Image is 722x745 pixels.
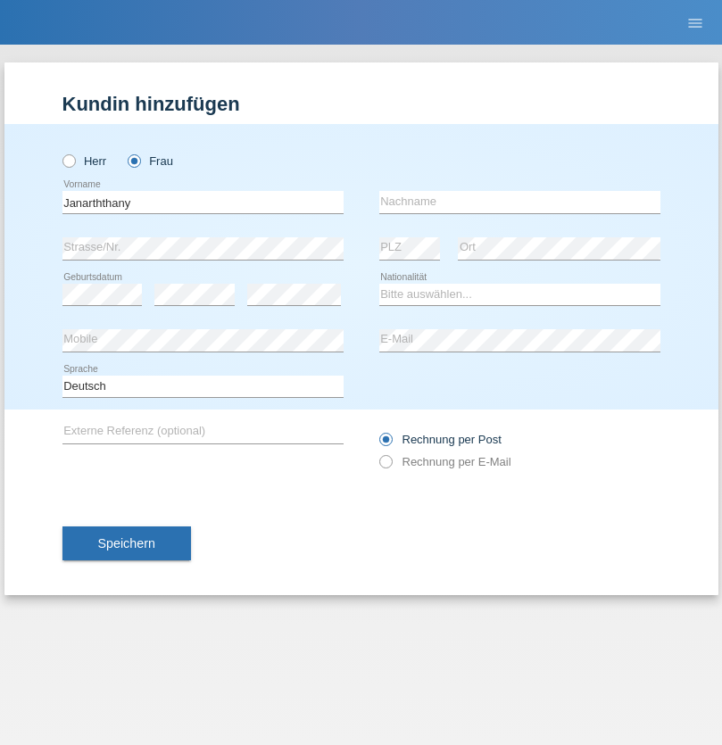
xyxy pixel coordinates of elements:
[379,433,391,455] input: Rechnung per Post
[62,526,191,560] button: Speichern
[62,154,74,166] input: Herr
[379,455,511,468] label: Rechnung per E-Mail
[98,536,155,550] span: Speichern
[379,455,391,477] input: Rechnung per E-Mail
[62,154,107,168] label: Herr
[379,433,502,446] label: Rechnung per Post
[128,154,173,168] label: Frau
[128,154,139,166] input: Frau
[62,93,660,115] h1: Kundin hinzufügen
[677,17,713,28] a: menu
[686,14,704,32] i: menu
